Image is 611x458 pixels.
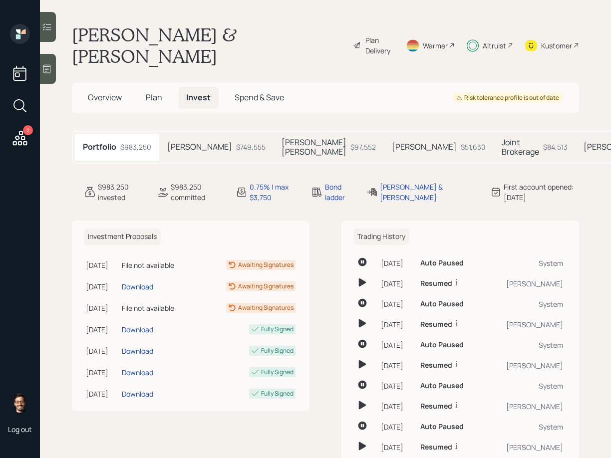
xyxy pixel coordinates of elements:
div: [DATE] [381,442,412,453]
h6: Auto Paused [420,259,464,267]
div: [DATE] [381,299,412,309]
div: [DATE] [86,281,118,292]
div: Download [122,324,153,335]
div: Plan Delivery [365,35,394,56]
div: First account opened: [DATE] [504,182,579,203]
img: sami-boghos-headshot.png [10,393,30,413]
div: $51,630 [461,142,486,152]
h5: [PERSON_NAME] [PERSON_NAME] [282,138,346,157]
h5: [PERSON_NAME] [167,142,232,152]
div: Fully Signed [261,368,294,377]
div: [DATE] [86,260,118,270]
div: Fully Signed [261,346,294,355]
span: Spend & Save [235,92,284,103]
div: File not available [122,260,195,270]
div: [DATE] [381,340,412,350]
div: [PERSON_NAME] & [PERSON_NAME] [380,182,478,203]
div: [DATE] [86,346,118,356]
h6: Investment Proposals [84,229,161,245]
div: [PERSON_NAME] [487,401,563,412]
span: Overview [88,92,122,103]
div: Kustomer [541,40,572,51]
div: [DATE] [381,360,412,371]
span: Plan [146,92,162,103]
div: [DATE] [381,422,412,432]
div: 2 [23,125,33,135]
div: System [487,381,563,391]
div: [PERSON_NAME] [487,360,563,371]
div: [DATE] [86,367,118,378]
h1: [PERSON_NAME] & [PERSON_NAME] [72,24,345,67]
h6: Trading History [353,229,409,245]
div: Awaiting Signatures [238,260,294,269]
div: System [487,340,563,350]
div: Download [122,346,153,356]
div: System [487,299,563,309]
div: Awaiting Signatures [238,303,294,312]
div: Download [122,389,153,399]
div: Download [122,281,153,292]
h6: Resumed [420,361,452,370]
div: [DATE] [381,278,412,289]
h5: Portfolio [83,142,116,152]
h6: Resumed [420,443,452,452]
div: $983,250 [120,142,151,152]
div: Warmer [423,40,448,51]
div: System [487,258,563,268]
div: [DATE] [381,381,412,391]
div: Log out [8,425,32,434]
h6: Resumed [420,320,452,329]
div: [DATE] [381,401,412,412]
div: [DATE] [381,319,412,330]
h6: Resumed [420,279,452,288]
h6: Auto Paused [420,423,464,431]
div: $749,555 [236,142,266,152]
div: Download [122,367,153,378]
span: Invest [186,92,211,103]
div: Fully Signed [261,389,294,398]
h5: [PERSON_NAME] [392,142,457,152]
div: Fully Signed [261,325,294,334]
div: System [487,422,563,432]
div: [DATE] [86,389,118,399]
div: [PERSON_NAME] [487,442,563,453]
div: $983,250 invested [98,182,145,203]
div: 0.75% | max $3,750 [250,182,299,203]
h6: Auto Paused [420,341,464,349]
div: $983,250 committed [171,182,224,203]
div: $84,513 [543,142,568,152]
h6: Resumed [420,402,452,411]
h5: Joint Brokerage [502,138,539,157]
div: Risk tolerance profile is out of date [456,94,559,102]
div: Bond ladder [325,182,354,203]
div: Altruist [483,40,506,51]
div: [PERSON_NAME] [487,319,563,330]
div: [DATE] [381,258,412,268]
div: File not available [122,303,195,313]
div: [DATE] [86,303,118,313]
div: [DATE] [86,324,118,335]
h6: Auto Paused [420,300,464,308]
h6: Auto Paused [420,382,464,390]
div: Awaiting Signatures [238,282,294,291]
div: [PERSON_NAME] [487,278,563,289]
div: $97,552 [350,142,376,152]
